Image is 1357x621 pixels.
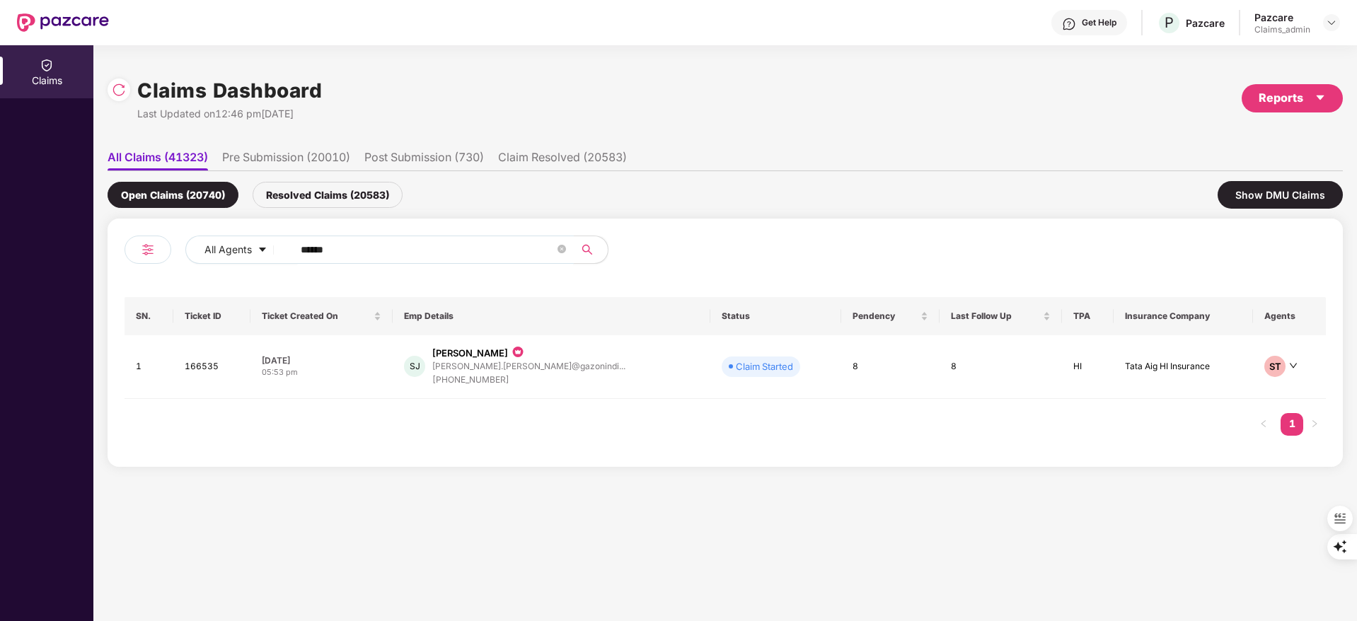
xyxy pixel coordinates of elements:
[40,58,54,72] img: svg+xml;base64,PHN2ZyBpZD0iQ2xhaW0iIHhtbG5zPSJodHRwOi8vd3d3LnczLm9yZy8yMDAwL3N2ZyIgd2lkdGg9IjIwIi...
[1254,24,1310,35] div: Claims_admin
[1264,356,1286,377] div: ST
[17,13,109,32] img: New Pazcare Logo
[1082,17,1116,28] div: Get Help
[841,297,940,335] th: Pendency
[250,297,393,335] th: Ticket Created On
[262,310,371,322] span: Ticket Created On
[1253,297,1326,335] th: Agents
[1326,17,1337,28] img: svg+xml;base64,PHN2ZyBpZD0iRHJvcGRvd24tMzJ4MzIiIHhtbG5zPSJodHRwOi8vd3d3LnczLm9yZy8yMDAwL3N2ZyIgd2...
[940,297,1062,335] th: Last Follow Up
[1254,11,1310,24] div: Pazcare
[558,243,566,257] span: close-circle
[558,245,566,253] span: close-circle
[1289,361,1298,370] span: down
[853,310,918,322] span: Pendency
[1062,17,1076,31] img: svg+xml;base64,PHN2ZyBpZD0iSGVscC0zMngzMiIgeG1sbnM9Imh0dHA6Ly93d3cudzMub3JnLzIwMDAvc3ZnIiB3aWR0aD...
[1165,14,1174,31] span: P
[1186,16,1225,30] div: Pazcare
[951,310,1040,322] span: Last Follow Up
